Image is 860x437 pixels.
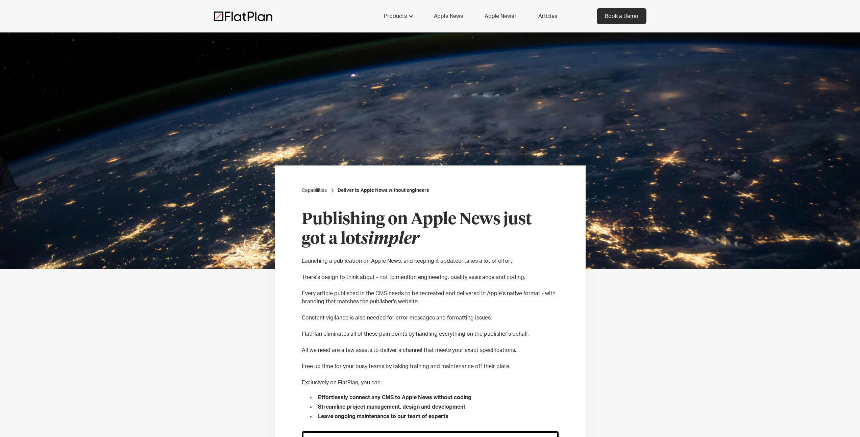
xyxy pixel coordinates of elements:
[302,187,327,194] a: Capabilities
[302,273,559,281] p: There's design to think about - not to mention engineering, quality assurance and coding.
[302,379,559,387] p: Exclusively on FlatPlan, you can:
[315,403,559,411] li: Streamline project management, design and development
[302,330,559,338] p: FlatPlan eliminates all of these pain points by handling everything on the publisher's behalf.
[384,12,407,20] div: Products
[302,265,559,273] p: ‍
[302,362,559,370] p: Free up time for your busy teams by taking training and maintenance off their plate.
[302,346,559,354] p: All we need are a few assets to deliver a channel that meets your exact specifications.
[338,187,429,194] a: Deliver to Apple News without engineers
[315,412,559,420] li: Leave ongoing maintenance to our team of experts
[302,306,559,314] p: ‍
[605,12,638,20] div: Book a Demo
[302,281,559,289] p: ‍
[476,8,525,24] a: Apple News+
[302,322,559,330] p: ‍
[302,314,559,322] p: Constant vigilance is also needed for error messages and formatting issues.
[530,8,565,24] a: Articles
[361,231,419,247] em: simpler
[302,370,559,379] p: ‍
[302,354,559,362] p: ‍
[302,249,559,257] p: ‍
[597,8,646,24] a: Book a Demo
[302,289,559,306] p: Every article published in the CMS needs to be recreated and delivered in Apple's native format -...
[315,393,559,402] li: Effortlessly connect any CMS to Apple News without coding
[302,210,559,249] h2: Publishing on Apple News just got a lot
[302,257,559,265] p: Launching a publication on Apple News, and keeping it updated, takes a lot of effort.
[302,338,559,346] p: ‍
[376,8,420,24] div: Products
[426,8,471,24] a: Apple News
